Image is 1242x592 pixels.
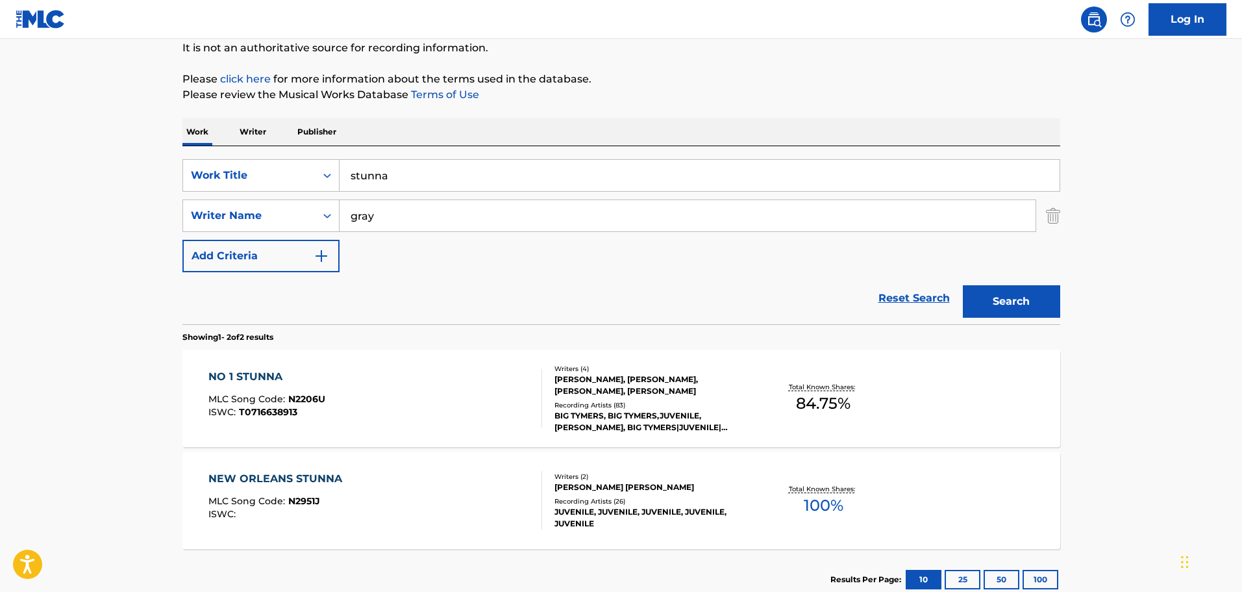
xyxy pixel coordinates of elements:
div: [PERSON_NAME] [PERSON_NAME] [554,482,751,493]
div: Drag [1181,543,1189,582]
span: 84.75 % [796,392,851,415]
img: Delete Criterion [1046,199,1060,232]
div: Help [1115,6,1141,32]
a: Public Search [1081,6,1107,32]
p: Please review the Musical Works Database [182,87,1060,103]
p: Work [182,118,212,146]
div: Recording Artists ( 26 ) [554,496,751,506]
a: Terms of Use [408,88,479,101]
span: N2206U [288,393,325,405]
iframe: Chat Widget [1177,530,1242,592]
p: Total Known Shares: [789,382,858,392]
p: Total Known Shares: [789,484,858,494]
span: 100 % [804,494,843,517]
div: NEW ORLEANS STUNNA [208,471,349,487]
div: Writers ( 4 ) [554,364,751,374]
button: Add Criteria [182,240,340,272]
button: 25 [945,570,980,589]
div: NO 1 STUNNA [208,369,325,385]
a: Reset Search [872,284,956,313]
img: help [1120,12,1136,27]
a: NO 1 STUNNAMLC Song Code:N2206UISWC:T0716638913Writers (4)[PERSON_NAME], [PERSON_NAME], [PERSON_N... [182,350,1060,447]
span: N2951J [288,495,320,507]
div: Writer Name [191,208,308,224]
button: 50 [984,570,1019,589]
a: NEW ORLEANS STUNNAMLC Song Code:N2951JISWC:Writers (2)[PERSON_NAME] [PERSON_NAME]Recording Artist... [182,452,1060,549]
form: Search Form [182,159,1060,324]
div: Work Title [191,168,308,183]
img: 9d2ae6d4665cec9f34b9.svg [314,248,329,264]
p: It is not an authoritative source for recording information. [182,40,1060,56]
p: Publisher [293,118,340,146]
a: click here [220,73,271,85]
p: Writer [236,118,270,146]
span: MLC Song Code : [208,495,288,507]
div: Writers ( 2 ) [554,472,751,482]
div: Recording Artists ( 83 ) [554,400,751,410]
button: 10 [906,570,941,589]
button: 100 [1023,570,1058,589]
span: ISWC : [208,406,239,418]
span: ISWC : [208,508,239,520]
p: Please for more information about the terms used in the database. [182,71,1060,87]
div: BIG TYMERS, BIG TYMERS,JUVENILE,[PERSON_NAME], BIG TYMERS|JUVENILE|[PERSON_NAME], [PERSON_NAME], ... [554,410,751,433]
p: Showing 1 - 2 of 2 results [182,331,273,343]
span: T0716638913 [239,406,297,418]
div: [PERSON_NAME], [PERSON_NAME], [PERSON_NAME], [PERSON_NAME] [554,374,751,397]
img: search [1086,12,1102,27]
p: Results Per Page: [830,574,904,586]
a: Log In [1149,3,1226,36]
button: Search [963,285,1060,318]
span: MLC Song Code : [208,393,288,405]
div: JUVENILE, JUVENILE, JUVENILE, JUVENILE, JUVENILE [554,506,751,530]
img: MLC Logo [16,10,66,29]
